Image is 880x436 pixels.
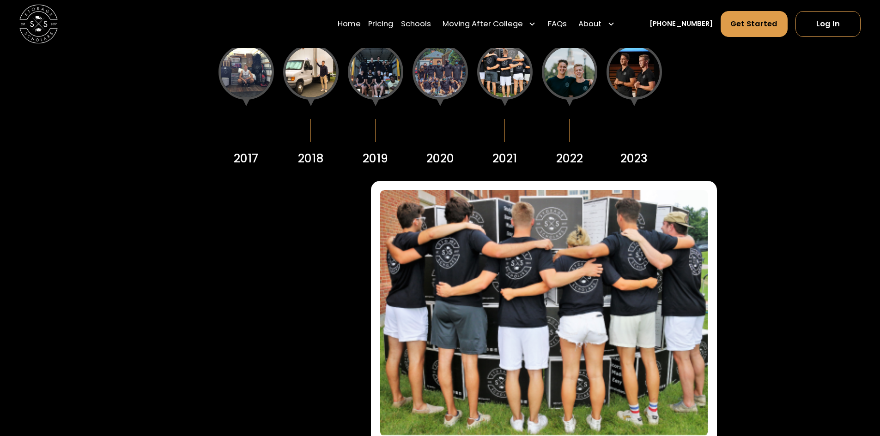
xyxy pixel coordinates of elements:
div: About [575,11,619,37]
div: 2018 [298,150,324,167]
div: 2023 [620,150,648,167]
div: 2017 [234,150,258,167]
div: Moving After College [439,11,540,37]
div: Moving After College [443,18,523,30]
a: Home [338,11,361,37]
div: 2020 [426,150,454,167]
div: 2019 [363,150,388,167]
div: 2021 [492,150,517,167]
a: [PHONE_NUMBER] [649,19,713,29]
img: Storage Scholars main logo [19,5,58,43]
div: About [578,18,601,30]
a: Pricing [368,11,393,37]
a: Log In [795,11,861,37]
a: Get Started [721,11,788,37]
a: FAQs [548,11,567,37]
a: Schools [401,11,431,37]
div: 2022 [556,150,583,167]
